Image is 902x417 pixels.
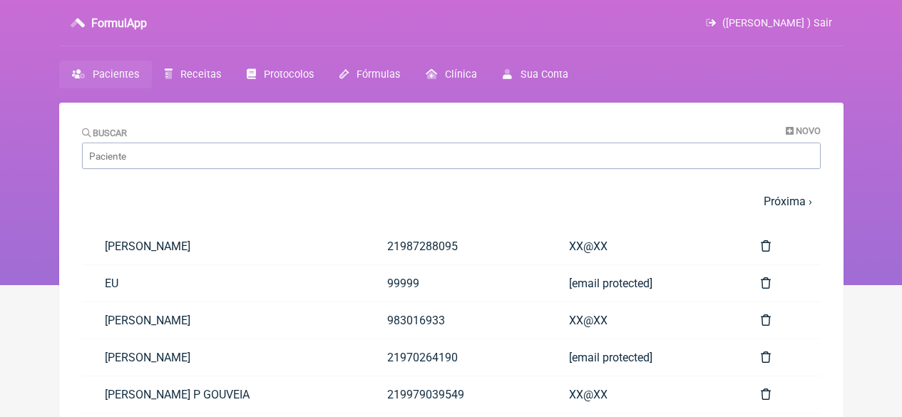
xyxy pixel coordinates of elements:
[364,265,546,302] a: 99999
[82,265,364,302] a: EU
[82,302,364,339] a: [PERSON_NAME]
[82,128,128,138] label: Buscar
[93,68,139,81] span: Pacientes
[82,143,821,169] input: Paciente
[706,17,831,29] a: ([PERSON_NAME] ) Sair
[569,277,652,290] span: [email protected]
[264,68,314,81] span: Protocolos
[786,125,821,136] a: Novo
[357,68,400,81] span: Fórmulas
[521,68,568,81] span: Sua Conta
[546,339,738,376] a: [email protected]
[764,195,812,208] a: Próxima ›
[327,61,413,88] a: Fórmulas
[82,228,364,264] a: [PERSON_NAME]
[569,351,652,364] span: [email protected]
[152,61,234,88] a: Receitas
[413,61,490,88] a: Clínica
[445,68,477,81] span: Clínica
[82,339,364,376] a: [PERSON_NAME]
[364,302,546,339] a: 983016933
[59,61,152,88] a: Pacientes
[364,339,546,376] a: 21970264190
[364,228,546,264] a: 21987288095
[546,265,738,302] a: [email protected]
[796,125,821,136] span: Novo
[82,376,364,413] a: [PERSON_NAME] P GOUVEIA
[234,61,327,88] a: Protocolos
[546,228,738,264] a: XX@XX
[364,376,546,413] a: 219979039549
[490,61,580,88] a: Sua Conta
[546,302,738,339] a: XX@XX
[546,376,738,413] a: XX@XX
[722,17,832,29] span: ([PERSON_NAME] ) Sair
[180,68,221,81] span: Receitas
[91,16,147,30] h3: FormulApp
[82,186,821,217] nav: pager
